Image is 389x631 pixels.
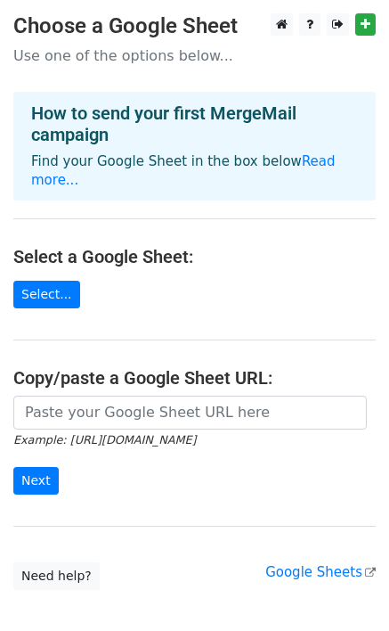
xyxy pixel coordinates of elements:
[13,396,367,430] input: Paste your Google Sheet URL here
[13,367,376,389] h4: Copy/paste a Google Sheet URL:
[13,467,59,495] input: Next
[13,46,376,65] p: Use one of the options below...
[13,13,376,39] h3: Choose a Google Sheet
[31,102,358,145] h4: How to send your first MergeMail campaign
[31,152,358,190] p: Find your Google Sheet in the box below
[13,281,80,308] a: Select...
[31,153,336,188] a: Read more...
[13,433,196,447] small: Example: [URL][DOMAIN_NAME]
[13,562,100,590] a: Need help?
[265,564,376,580] a: Google Sheets
[13,246,376,267] h4: Select a Google Sheet:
